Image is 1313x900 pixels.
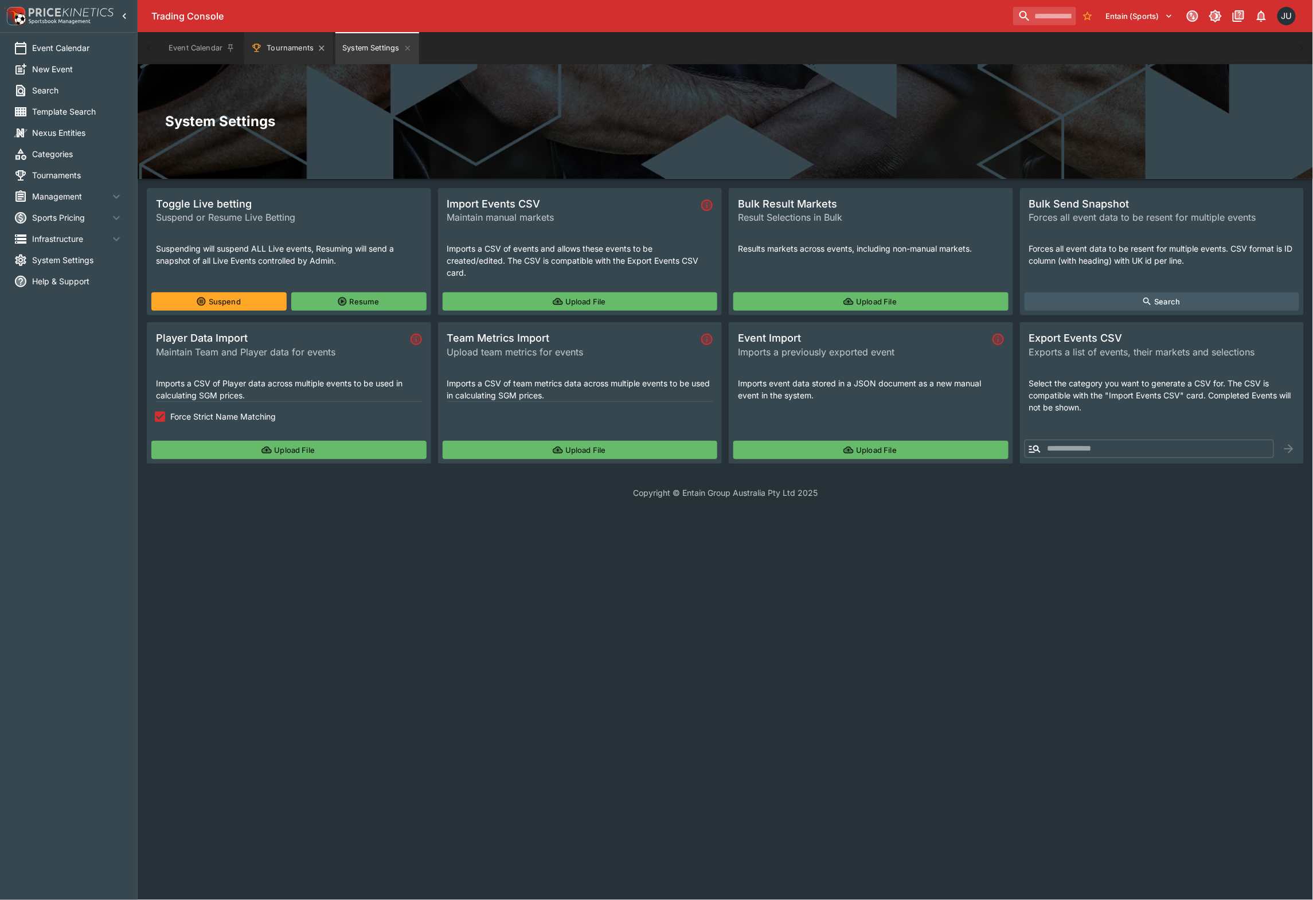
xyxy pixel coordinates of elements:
[1277,7,1296,25] div: Justin.Walsh
[156,242,422,267] p: Suspending will suspend ALL Live events, Resuming will send a snapshot of all Live Events control...
[156,377,422,401] p: Imports a CSV of Player data across multiple events to be used in calculating SGM prices.
[1274,3,1299,29] button: Justin.Walsh
[1029,345,1295,359] span: Exports a list of events, their markets and selections
[447,210,697,224] span: Maintain manual markets
[32,84,123,96] span: Search
[156,210,422,224] span: Suspend or Resume Live Betting
[291,292,427,311] button: Resume
[738,377,1004,401] p: Imports event data stored in a JSON document as a new manual event in the system.
[156,197,422,210] span: Toggle Live betting
[1205,6,1226,26] button: Toggle light/dark mode
[170,410,276,422] span: Force Strict Name Matching
[32,127,123,139] span: Nexus Entities
[443,292,718,311] button: Upload File
[1228,6,1249,26] button: Documentation
[32,169,123,181] span: Tournaments
[29,19,91,24] img: Sportsbook Management
[738,197,1004,210] span: Bulk Result Markets
[1013,7,1076,25] input: search
[151,441,427,459] button: Upload File
[244,32,333,64] button: Tournaments
[156,331,406,345] span: Player Data Import
[1029,331,1295,345] span: Export Events CSV
[32,105,123,118] span: Template Search
[447,242,713,279] p: Imports a CSV of events and allows these events to be created/edited. The CSV is compatible with ...
[733,441,1009,459] button: Upload File
[1029,197,1295,210] span: Bulk Send Snapshot
[1029,242,1295,267] p: Forces all event data to be resent for multiple events. CSV format is ID column (with heading) wi...
[138,487,1313,499] p: Copyright © Entain Group Australia Pty Ltd 2025
[32,275,123,287] span: Help & Support
[1025,292,1300,311] button: Search
[447,197,697,210] span: Import Events CSV
[443,441,718,459] button: Upload File
[738,210,1004,224] span: Result Selections in Bulk
[29,8,114,17] img: PriceKinetics
[165,112,1285,130] h2: System Settings
[1029,210,1295,224] span: Forces all event data to be resent for multiple events
[32,63,123,75] span: New Event
[738,242,1004,255] p: Results markets across events, including non-manual markets.
[32,254,123,266] span: System Settings
[151,292,287,311] button: Suspend
[1251,6,1272,26] button: Notifications
[32,42,123,54] span: Event Calendar
[447,345,697,359] span: Upload team metrics for events
[32,212,110,224] span: Sports Pricing
[162,32,242,64] button: Event Calendar
[738,345,988,359] span: Imports a previously exported event
[156,345,406,359] span: Maintain Team and Player data for events
[3,5,26,28] img: PriceKinetics Logo
[1182,6,1203,26] button: Connected to PK
[151,10,1009,22] div: Trading Console
[32,190,110,202] span: Management
[738,331,988,345] span: Event Import
[32,233,110,245] span: Infrastructure
[1099,7,1180,25] button: Select Tenant
[733,292,1009,311] button: Upload File
[447,377,713,401] p: Imports a CSV of team metrics data across multiple events to be used in calculating SGM prices.
[32,148,123,160] span: Categories
[335,32,419,64] button: System Settings
[1078,7,1097,25] button: No Bookmarks
[447,331,697,345] span: Team Metrics Import
[1029,377,1295,413] p: Select the category you want to generate a CSV for. The CSV is compatible with the "Import Events...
